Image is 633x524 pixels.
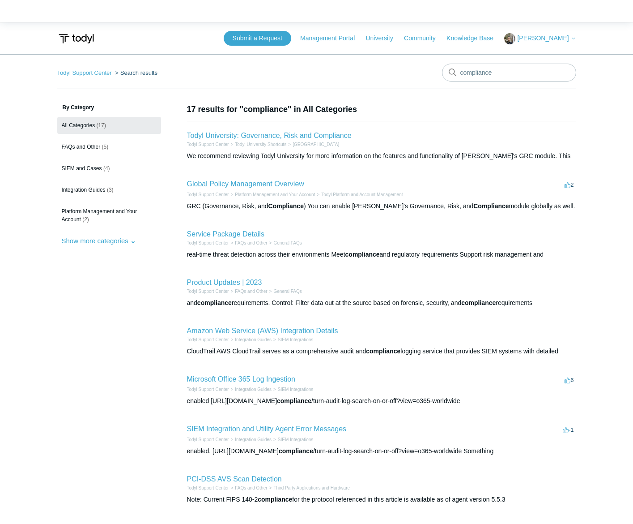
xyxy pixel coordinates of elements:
a: Service Package Details [187,230,264,238]
li: FAQs and Other [229,485,267,491]
a: University [365,34,402,43]
div: GRC (Governance, Risk, and ) You can enable [PERSON_NAME]'s Governance, Risk, and module globally... [187,202,576,211]
a: SIEM Integration and Utility Agent Error Messages [187,425,347,433]
a: FAQs and Other [235,289,267,294]
a: Todyl Support Center [187,485,229,490]
em: compliance [345,251,380,258]
li: Todyl Support Center [187,436,229,443]
li: Platform Management and Your Account [229,191,315,198]
span: [PERSON_NAME] [517,34,569,42]
li: Todyl Support Center [187,485,229,491]
a: Microsoft Office 365 Log Ingestion [187,375,296,383]
em: compliance [461,299,496,306]
span: Platform Management and Your Account [62,208,137,223]
span: Integration Guides [62,187,106,193]
a: General FAQs [273,289,302,294]
em: compliance [197,299,232,306]
input: Search [442,64,576,82]
a: Todyl Support Center [187,142,229,147]
a: Todyl Support Center [187,241,229,245]
a: Platform Management and Your Account [235,192,315,197]
a: All Categories (17) [57,117,161,134]
a: Todyl Support Center [187,289,229,294]
a: Community [404,34,445,43]
a: PCI-DSS AVS Scan Detection [187,475,282,483]
h1: 17 results for "compliance" in All Categories [187,103,576,116]
span: All Categories [62,122,95,129]
li: Todyl University Shortcuts [229,141,286,148]
li: Todyl Support Center [187,336,229,343]
div: Note: Current FIPS 140-2 for the protocol referenced in this article is available as of agent ver... [187,495,576,504]
a: Todyl Support Center [187,387,229,392]
a: Todyl Support Center [187,437,229,442]
li: Todyl Support Center [187,288,229,295]
li: Todyl Platform and Account Management [315,191,403,198]
li: Todyl Support Center [187,240,229,246]
em: compliance [279,447,313,455]
li: SIEM Integrations [272,436,313,443]
h3: By Category [57,103,161,112]
a: Todyl Support Center [187,337,229,342]
em: Compliance [268,202,304,210]
li: Todyl Support Center [187,191,229,198]
li: Todyl Support Center [187,386,229,393]
a: Todyl Platform and Account Management [321,192,403,197]
a: Product Updates | 2023 [187,279,262,286]
div: enabled [URL][DOMAIN_NAME] /turn-audit-log-search-on-or-off?view=o365-worldwide [187,396,576,406]
li: Third Party Applications and Hardware [268,485,350,491]
span: SIEM and Cases [62,165,102,172]
em: compliance [366,348,400,355]
a: SIEM Integrations [278,337,313,342]
a: Platform Management and Your Account (2) [57,203,161,228]
a: Amazon Web Service (AWS) Integration Details [187,327,338,335]
span: -1 [563,426,574,433]
a: Todyl University: Governance, Risk and Compliance [187,132,352,139]
div: enabled. [URL][DOMAIN_NAME] /turn-audit-log-search-on-or-off?view=o365-worldwide Something [187,447,576,456]
span: 6 [565,377,574,383]
a: FAQs and Other (5) [57,138,161,155]
li: Todyl Support Center [57,69,114,76]
a: Management Portal [300,34,364,43]
li: FAQs and Other [229,288,267,295]
span: (2) [82,216,89,223]
span: FAQs and Other [62,144,101,150]
a: Integration Guides [235,337,272,342]
div: We recommend reviewing Todyl University for more information on the features and functionality of... [187,151,576,161]
span: (3) [107,187,114,193]
li: Integration Guides [229,436,272,443]
span: (5) [102,144,109,150]
a: FAQs and Other [235,241,267,245]
a: Third Party Applications and Hardware [273,485,350,490]
em: compliance [258,496,292,503]
em: Compliance [473,202,509,210]
a: FAQs and Other [235,485,267,490]
a: General FAQs [273,241,302,245]
a: SIEM and Cases (4) [57,160,161,177]
a: Integration Guides [235,387,272,392]
span: (17) [97,122,106,129]
a: Todyl Support Center [57,69,112,76]
li: Integration Guides [229,386,272,393]
div: real-time threat detection across their environments Meet and regulatory requirements Support ris... [187,250,576,259]
span: (4) [103,165,110,172]
li: Todyl University [286,141,339,148]
a: SIEM Integrations [278,387,313,392]
button: [PERSON_NAME] [504,33,576,44]
div: CloudTrail AWS CloudTrail serves as a comprehensive audit and logging service that provides SIEM ... [187,347,576,356]
li: SIEM Integrations [272,336,313,343]
span: 2 [565,181,574,188]
a: Knowledge Base [446,34,502,43]
li: FAQs and Other [229,240,267,246]
a: Integration Guides (3) [57,181,161,198]
li: Integration Guides [229,336,272,343]
li: General FAQs [268,240,302,246]
li: General FAQs [268,288,302,295]
li: Todyl Support Center [187,141,229,148]
li: SIEM Integrations [272,386,313,393]
a: SIEM Integrations [278,437,313,442]
div: and requirements. Control: Filter data out at the source based on forensic, security, and require... [187,298,576,308]
a: Submit a Request [224,31,291,46]
em: compliance [277,397,311,404]
a: Global Policy Management Overview [187,180,304,188]
a: [GEOGRAPHIC_DATA] [293,142,339,147]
